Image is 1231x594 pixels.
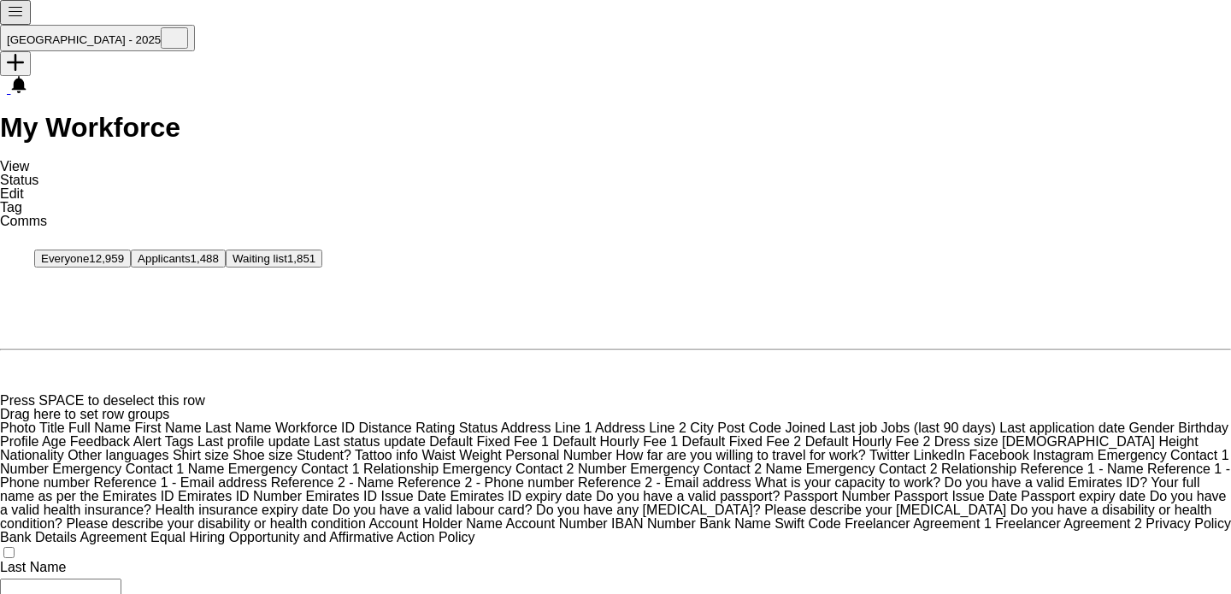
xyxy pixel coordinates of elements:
[358,421,415,435] span: Distance. Press DELETE to remove
[881,421,996,435] span: Jobs (last 90 days)
[611,516,696,531] span: IBAN Number
[314,434,429,449] span: Last status update. Press DELETE to remove
[764,503,1006,517] span: Please describe your [MEDICAL_DATA]
[934,434,1159,449] span: Dress size FEMALE. Press DELETE to remove
[578,475,751,490] span: Reference 2 - Email address
[611,516,699,531] span: IBAN Number. Press DELETE to remove
[1021,462,1148,476] span: Reference 1 - Name. Press DELETE to remove
[501,421,595,435] span: Address Line 1. Press DELETE to remove
[165,434,197,449] span: Tags. Press DELETE to remove
[429,434,549,449] span: Default Fixed Fee 1
[415,421,455,435] span: Rating
[228,462,443,476] span: Emergency Contact 1 Relationship. Press DELETE to remove
[690,421,714,435] span: City
[995,516,1146,531] span: Freelancer Agreement 2. Press DELETE to remove
[459,421,498,435] span: Status
[829,421,877,435] span: Last job
[1021,462,1144,476] span: Reference 1 - Name
[505,516,611,531] span: Account Number. Press DELETE to remove
[368,516,505,531] span: Account Holder Name. Press DELETE to remove
[869,448,910,462] span: Twitter
[459,448,505,462] span: Weight. Press DELETE to remove
[305,489,446,503] span: Emirates ID Issue Date
[333,503,533,517] span: Do you have a valid labour card?
[275,421,359,435] span: Workforce ID. Press DELETE to remove
[1021,489,1146,503] span: Passport expiry date
[191,252,219,265] span: 1,488
[150,530,474,544] span: Equal Hiring Opportunity and Affirmative Action Policy
[52,462,227,476] span: Emergency Contact 1 Name. Press DELETE to remove
[271,475,394,490] span: Reference 2 - Name
[1158,434,1198,449] span: Height. Press DELETE to remove
[173,448,233,462] span: Shirt size. Press DELETE to remove
[228,462,439,476] span: Emergency Contact 1 Relationship
[829,421,881,435] span: Last job. Press DELETE to remove
[205,421,271,435] span: Last Name
[945,475,1147,490] span: Do you have a valid Emirates ID?
[995,516,1142,531] span: Freelancer Agreement 2
[595,421,690,435] span: Address Line 2. Press DELETE to remove
[3,547,15,558] input: Column with Header Selection
[314,434,426,449] span: Last status update
[999,421,1128,435] span: Last application date. Press DELETE to remove
[615,448,869,462] span: How far are you willing to travel for work?. Press DELETE to remove
[52,462,224,476] span: Emergency Contact 1 Name
[66,516,368,531] span: Please describe your disability or health condition. Press DELETE to remove
[68,448,168,462] span: Other languages
[68,448,173,462] span: Other languages. Press DELETE to remove
[881,421,1000,435] span: Jobs (last 90 days). Press DELETE to remove
[93,475,270,490] span: Reference 1 - Email address. Press DELETE to remove
[690,421,717,435] span: City. Press DELETE to remove
[717,421,785,435] span: Post Code. Press DELETE to remove
[443,462,631,476] span: Emergency Contact 2 Number. Press DELETE to remove
[1021,489,1149,503] span: Passport expiry date. Press DELETE to remove
[34,250,131,268] button: Everyone12,959
[1129,421,1175,435] span: Gender
[775,516,840,531] span: Swift Code
[42,434,70,449] span: Age. Press DELETE to remove
[699,516,775,531] span: Bank Name. Press DELETE to remove
[805,434,931,449] span: Default Hourly Fee 2
[1158,434,1198,449] span: Height
[501,421,592,435] span: Address Line 1
[297,448,355,462] span: Student?. Press DELETE to remove
[68,421,134,435] span: Full Name. Press DELETE to remove
[999,421,1125,435] span: Last application date
[1178,421,1228,435] span: Birthday
[894,489,1017,503] span: Passport Issue Date
[358,421,411,435] span: Distance
[178,489,302,503] span: Emirates ID Number
[913,448,969,462] span: LinkedIn. Press DELETE to remove
[355,448,421,462] span: Tattoo info. Press DELETE to remove
[596,489,784,503] span: Do you have a valid passport?. Press DELETE to remove
[682,434,802,449] span: Default Fixed Fee 2
[595,421,686,435] span: Address Line 2
[459,448,502,462] span: Weight
[197,434,310,449] span: Last profile update
[505,448,615,462] span: Personal Number. Press DELETE to remove
[205,421,275,435] span: Last Name. Press DELETE to remove
[165,434,194,449] span: Tags
[271,475,398,490] span: Reference 2 - Name. Press DELETE to remove
[421,448,455,462] span: Waist
[784,489,891,503] span: Passport Number
[233,448,292,462] span: Shoe size
[934,434,1155,449] span: Dress size [DEMOGRAPHIC_DATA]
[596,489,780,503] span: Do you have a valid passport?
[682,434,805,449] span: Default Fixed Fee 2. Press DELETE to remove
[536,503,764,517] span: Do you have any food allergies?. Press DELETE to remove
[150,530,474,544] span: Equal Hiring Opportunity and Affirmative Action Policy. Press DELETE to remove
[39,421,65,435] span: Title
[1178,421,1228,435] span: Birthday. Press DELETE to remove
[355,448,418,462] span: Tattoo info
[450,489,592,503] span: Emirates ID expiry date
[699,516,771,531] span: Bank Name
[869,448,914,462] span: Twitter. Press DELETE to remove
[93,475,267,490] span: Reference 1 - Email address
[287,252,315,265] span: 1,851
[945,475,1151,490] span: Do you have a valid Emirates ID?. Press DELETE to remove
[226,250,322,268] button: Waiting list1,851
[913,448,965,462] span: LinkedIn
[39,421,68,435] span: Title. Press DELETE to remove
[1146,512,1231,594] iframe: Chat Widget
